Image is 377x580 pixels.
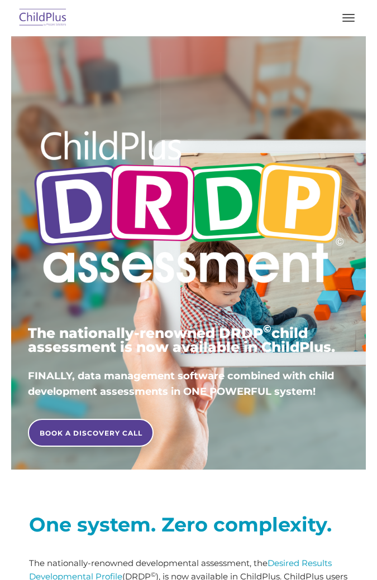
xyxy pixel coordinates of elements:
[151,571,156,578] sup: ©
[28,112,349,307] img: Copyright - DRDP Logo Light
[263,322,271,335] sup: ©
[28,419,154,447] a: BOOK A DISCOVERY CALL
[29,513,332,536] strong: One system. Zero complexity.
[28,370,334,398] span: FINALLY, data management software combined with child development assessments in ONE POWERFUL sys...
[28,325,335,355] span: The nationally-renowned DRDP child assessment is now available in ChildPlus.
[17,5,69,31] img: ChildPlus by Procare Solutions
